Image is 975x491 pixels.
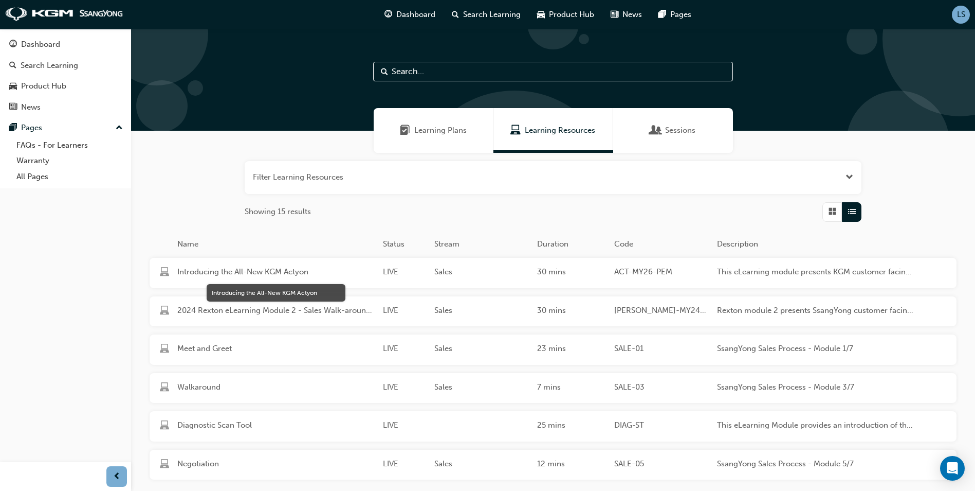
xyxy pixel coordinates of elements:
[9,82,17,91] span: car-icon
[613,108,733,153] a: SessionsSessions
[434,458,529,470] span: Sales
[379,343,430,357] div: LIVE
[21,80,66,92] div: Product Hub
[160,421,169,432] span: learningResourceType_ELEARNING-icon
[373,62,733,81] input: Search...
[614,381,709,393] span: SALE-03
[549,9,594,21] span: Product Hub
[160,306,169,318] span: learningResourceType_ELEARNING-icon
[400,125,410,136] span: Learning Plans
[12,137,127,153] a: FAQs - For Learners
[12,169,127,185] a: All Pages
[658,8,666,21] span: pages-icon
[21,101,41,113] div: News
[160,344,169,356] span: learningResourceType_ELEARNING-icon
[444,4,529,25] a: search-iconSearch Learning
[21,60,78,72] div: Search Learning
[614,419,709,431] span: DIAG-ST
[533,381,610,395] div: 7 mins
[717,381,914,393] span: SsangYong Sales Process - Module 3/7
[952,6,970,24] button: LS
[845,171,853,183] span: Open the filter
[4,35,127,54] a: Dashboard
[430,238,533,250] div: Stream
[150,373,956,404] a: WalkaroundLIVESales7 minsSALE-03SsangYong Sales Process - Module 3/7
[533,266,610,280] div: 30 mins
[717,419,914,431] span: This eLearning Module provides an introduction of the KGM SSangYong Diagnostic Scan Tool.
[957,9,965,21] span: LS
[384,8,392,21] span: guage-icon
[4,77,127,96] a: Product Hub
[150,335,956,365] a: Meet and GreetLIVESales23 minsSALE-01SsangYong Sales Process - Module 1/7
[12,153,127,169] a: Warranty
[21,122,42,134] div: Pages
[717,343,914,355] span: SsangYong Sales Process - Module 1/7
[150,296,956,327] a: 2024 Rexton eLearning Module 2 - Sales Walk-around Customer JourneyLIVESales30 mins[PERSON_NAME]-...
[434,381,529,393] span: Sales
[537,8,545,21] span: car-icon
[717,305,914,317] span: Rexton module 2 presents SsangYong customer facing staff with a showcase of the Rexton Ultimate f...
[533,458,610,472] div: 12 mins
[463,9,521,21] span: Search Learning
[651,125,661,136] span: Sessions
[113,470,121,483] span: prev-icon
[414,125,467,136] span: Learning Plans
[379,305,430,319] div: LIVE
[493,108,613,153] a: Learning ResourcesLearning Resources
[116,121,123,135] span: up-icon
[177,381,375,393] span: Walkaround
[212,288,340,297] div: Introducing the All-New KGM Actyon
[150,258,956,288] a: Introducing the All-New KGM ActyonLIVESales30 minsACT-MY26-PEMThis eLearning module presents KGM ...
[4,118,127,137] button: Pages
[379,458,430,472] div: LIVE
[160,383,169,394] span: learningResourceType_ELEARNING-icon
[177,419,375,431] span: Diagnostic Scan Tool
[21,39,60,50] div: Dashboard
[150,411,956,442] a: Diagnostic Scan ToolLIVE25 minsDIAG-STThis eLearning Module provides an introduction of the KGM S...
[173,238,379,250] div: Name
[434,305,529,317] span: Sales
[533,238,610,250] div: Duration
[9,40,17,49] span: guage-icon
[717,458,914,470] span: SsangYong Sales Process - Module 5/7
[611,8,618,21] span: news-icon
[379,381,430,395] div: LIVE
[533,343,610,357] div: 23 mins
[177,343,375,355] span: Meet and Greet
[614,305,709,317] span: [PERSON_NAME]-MY24-7PEL
[829,206,836,218] span: Grid
[177,458,375,470] span: Negotiation
[245,206,311,218] span: Showing 15 results
[379,419,430,433] div: LIVE
[529,4,602,25] a: car-iconProduct Hub
[602,4,650,25] a: news-iconNews
[5,7,123,22] img: kgm
[940,456,965,481] div: Open Intercom Messenger
[150,450,956,480] a: NegotiationLIVESales12 minsSALE-05SsangYong Sales Process - Module 5/7
[614,343,709,355] span: SALE-01
[177,266,375,278] span: Introducing the All-New KGM Actyon
[614,458,709,470] span: SALE-05
[379,266,430,280] div: LIVE
[614,266,709,278] span: ACT-MY26-PEM
[381,66,388,78] span: Search
[670,9,691,21] span: Pages
[434,343,529,355] span: Sales
[452,8,459,21] span: search-icon
[4,56,127,75] a: Search Learning
[650,4,700,25] a: pages-iconPages
[665,125,695,136] span: Sessions
[9,61,16,71] span: search-icon
[4,33,127,118] button: DashboardSearch LearningProduct HubNews
[396,9,435,21] span: Dashboard
[525,125,595,136] span: Learning Resources
[533,419,610,433] div: 25 mins
[622,9,642,21] span: News
[610,238,713,250] div: Code
[9,124,17,133] span: pages-icon
[379,238,430,250] div: Status
[374,108,493,153] a: Learning PlansLearning Plans
[434,266,529,278] span: Sales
